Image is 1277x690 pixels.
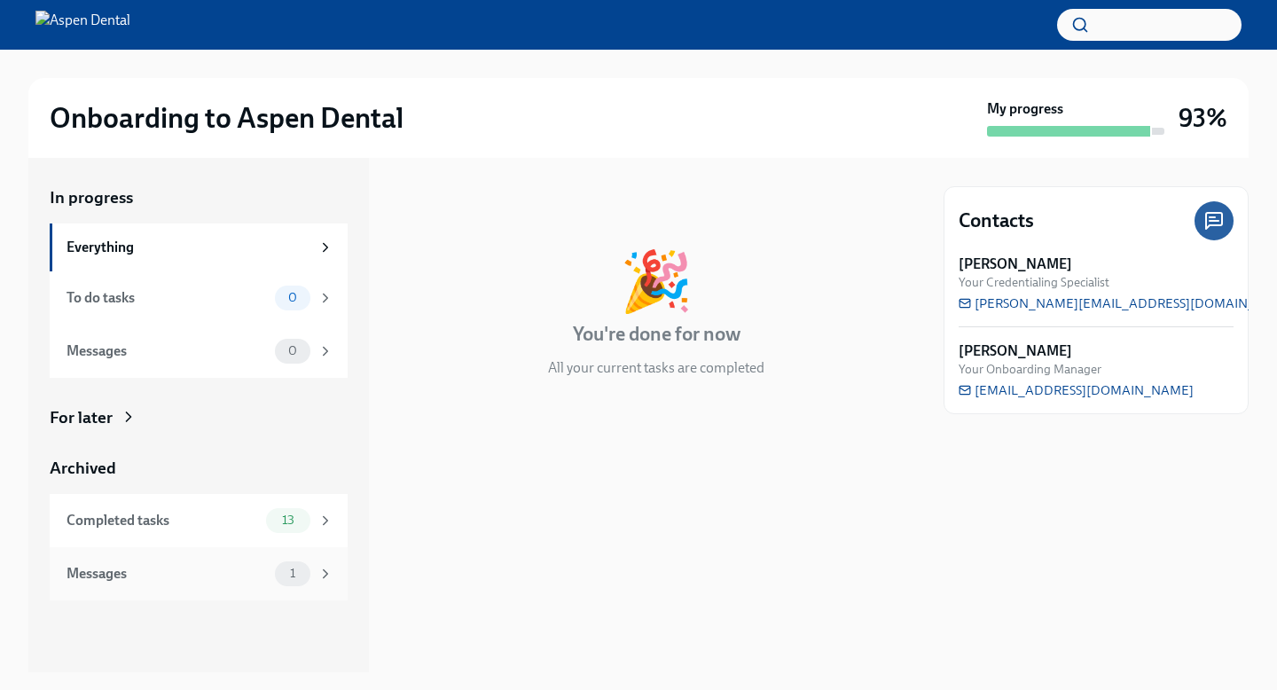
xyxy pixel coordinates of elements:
[271,514,305,527] span: 13
[959,274,1109,291] span: Your Credentialing Specialist
[50,494,348,547] a: Completed tasks13
[620,252,693,310] div: 🎉
[959,381,1194,399] a: [EMAIL_ADDRESS][DOMAIN_NAME]
[50,457,348,480] a: Archived
[67,238,310,257] div: Everything
[50,325,348,378] a: Messages0
[50,406,348,429] a: For later
[959,341,1072,361] strong: [PERSON_NAME]
[35,11,130,39] img: Aspen Dental
[548,358,764,378] p: All your current tasks are completed
[50,406,113,429] div: For later
[67,511,259,530] div: Completed tasks
[279,567,306,580] span: 1
[987,99,1063,119] strong: My progress
[573,321,740,348] h4: You're done for now
[67,288,268,308] div: To do tasks
[50,547,348,600] a: Messages1
[50,271,348,325] a: To do tasks0
[67,564,268,584] div: Messages
[50,223,348,271] a: Everything
[278,344,308,357] span: 0
[50,186,348,209] a: In progress
[50,100,403,136] h2: Onboarding to Aspen Dental
[959,255,1072,274] strong: [PERSON_NAME]
[67,341,268,361] div: Messages
[959,361,1101,378] span: Your Onboarding Manager
[959,208,1034,234] h4: Contacts
[390,186,474,209] div: In progress
[278,291,308,304] span: 0
[1179,102,1227,134] h3: 93%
